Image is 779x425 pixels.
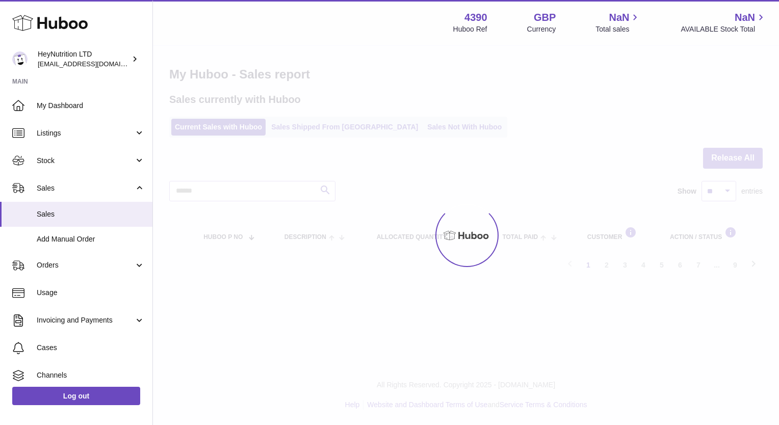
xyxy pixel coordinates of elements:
[37,288,145,298] span: Usage
[453,24,487,34] div: Huboo Ref
[37,343,145,353] span: Cases
[527,24,556,34] div: Currency
[595,24,641,34] span: Total sales
[12,51,28,67] img: info@heynutrition.com
[37,260,134,270] span: Orders
[595,11,641,34] a: NaN Total sales
[38,60,150,68] span: [EMAIL_ADDRESS][DOMAIN_NAME]
[681,11,767,34] a: NaN AVAILABLE Stock Total
[37,101,145,111] span: My Dashboard
[37,183,134,193] span: Sales
[37,234,145,244] span: Add Manual Order
[37,156,134,166] span: Stock
[534,11,556,24] strong: GBP
[12,387,140,405] a: Log out
[464,11,487,24] strong: 4390
[37,315,134,325] span: Invoicing and Payments
[37,209,145,219] span: Sales
[38,49,129,69] div: HeyNutrition LTD
[37,128,134,138] span: Listings
[37,370,145,380] span: Channels
[681,24,767,34] span: AVAILABLE Stock Total
[735,11,755,24] span: NaN
[609,11,629,24] span: NaN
